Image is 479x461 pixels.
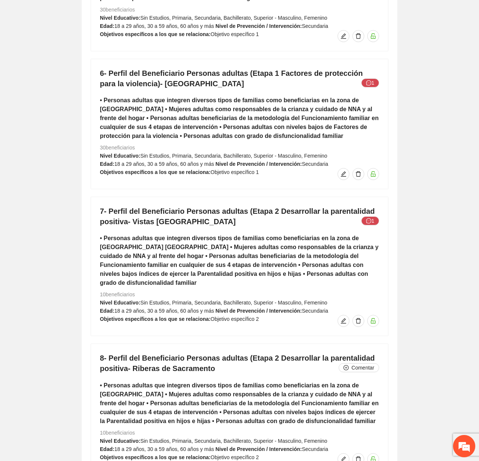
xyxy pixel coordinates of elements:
h4: 7- Perfil del Beneficiario Personas adultas (Etapa 2 Desarrollar la parentalidad positiva- Vistas... [100,206,379,227]
span: plus-circle [343,365,349,371]
h4: 8- Perfil del Beneficiario Personas adultas (Etapa 2 Desarrollar la parentalidad positiva- Ribera... [100,353,379,374]
strong: Edad: [100,308,114,314]
span: Sin Estudios, Primaria, Secundaria, Bachillerato, Superior - Masculino, Femenino [140,438,327,444]
span: Estamos en línea. [43,99,102,174]
button: message1 [361,216,379,225]
div: Minimizar ventana de chat en vivo [122,4,140,22]
span: 18 a 29 años, 30 a 59 años, 60 años y más [114,308,214,314]
strong: Objetivos específicos a los que se relaciona: [100,169,211,175]
span: delete [353,171,364,177]
span: Sin Estudios, Primaria, Secundaria, Bachillerato, Superior - Masculino, Femenino [140,300,327,306]
span: Sin Estudios, Primaria, Secundaria, Bachillerato, Superior - Masculino, Femenino [140,15,327,21]
span: Objetivo específico 2 [211,454,259,460]
button: delete [352,168,364,180]
button: edit [338,168,349,180]
span: Secundaria [302,23,328,29]
span: delete [353,33,364,39]
span: 18 a 29 años, 30 a 59 años, 60 años y más [114,23,214,29]
span: Comentar [352,364,374,372]
strong: Objetivos específicos a los que se relaciona: [100,31,211,37]
strong: Nivel de Prevención / Intervención: [215,446,302,452]
h5: • Personas adultas que integren diversos tipos de familias como beneficiarias en la zona de [GEOG... [100,381,379,426]
strong: Nivel Educativo: [100,438,140,444]
span: 18 a 29 años, 30 a 59 años, 60 años y más [114,446,214,452]
span: Objetivo específico 1 [211,169,259,175]
strong: Nivel de Prevención / Intervención: [215,23,302,29]
strong: Objetivos específicos a los que se relaciona: [100,316,211,322]
span: 30 beneficiarios [100,145,135,151]
span: Objetivo específico 2 [211,316,259,322]
strong: Nivel Educativo: [100,153,140,159]
span: delete [353,318,364,324]
span: 10 beneficiarios [100,430,135,436]
button: delete [352,30,364,42]
button: unlock [367,30,379,42]
h4: 6- Perfil del Beneficiario Personas adultas (Etapa 1 Factores de protección para la violencia)- [... [100,68,379,89]
textarea: Escriba su mensaje y pulse “Intro” [4,203,141,229]
button: plus-circleComentar [339,363,379,372]
strong: Nivel de Prevención / Intervención: [215,308,302,314]
span: Sin Estudios, Primaria, Secundaria, Bachillerato, Superior - Masculino, Femenino [140,153,327,159]
strong: Edad: [100,161,114,167]
strong: Nivel Educativo: [100,300,140,306]
div: Chatee con nosotros ahora [39,38,125,48]
strong: Nivel de Prevención / Intervención: [215,161,302,167]
button: edit [338,30,349,42]
strong: Nivel Educativo: [100,15,140,21]
span: unlock [368,171,379,177]
span: Secundaria [302,446,328,452]
button: message1 [361,78,379,87]
button: unlock [367,168,379,180]
button: unlock [367,315,379,327]
strong: Edad: [100,446,114,452]
span: edit [338,171,349,177]
button: edit [338,315,349,327]
span: Secundaria [302,308,328,314]
span: message [366,80,371,86]
strong: Edad: [100,23,114,29]
span: unlock [368,33,379,39]
span: 30 beneficiarios [100,7,135,13]
span: 18 a 29 años, 30 a 59 años, 60 años y más [114,161,214,167]
span: Secundaria [302,161,328,167]
button: delete [352,315,364,327]
span: unlock [368,318,379,324]
span: message [366,218,371,224]
span: edit [338,33,349,39]
strong: Objetivos específicos a los que se relaciona: [100,454,211,460]
span: edit [338,318,349,324]
span: 10 beneficiarios [100,291,135,297]
h5: • Personas adultas que integren diversos tipos de familias como beneficiarias en la zona de [GEOG... [100,96,379,141]
h5: • Personas adultas que integren diversos tipos de familias como beneficiarias en la zona de [GEOG... [100,234,379,287]
span: Objetivo específico 1 [211,31,259,37]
